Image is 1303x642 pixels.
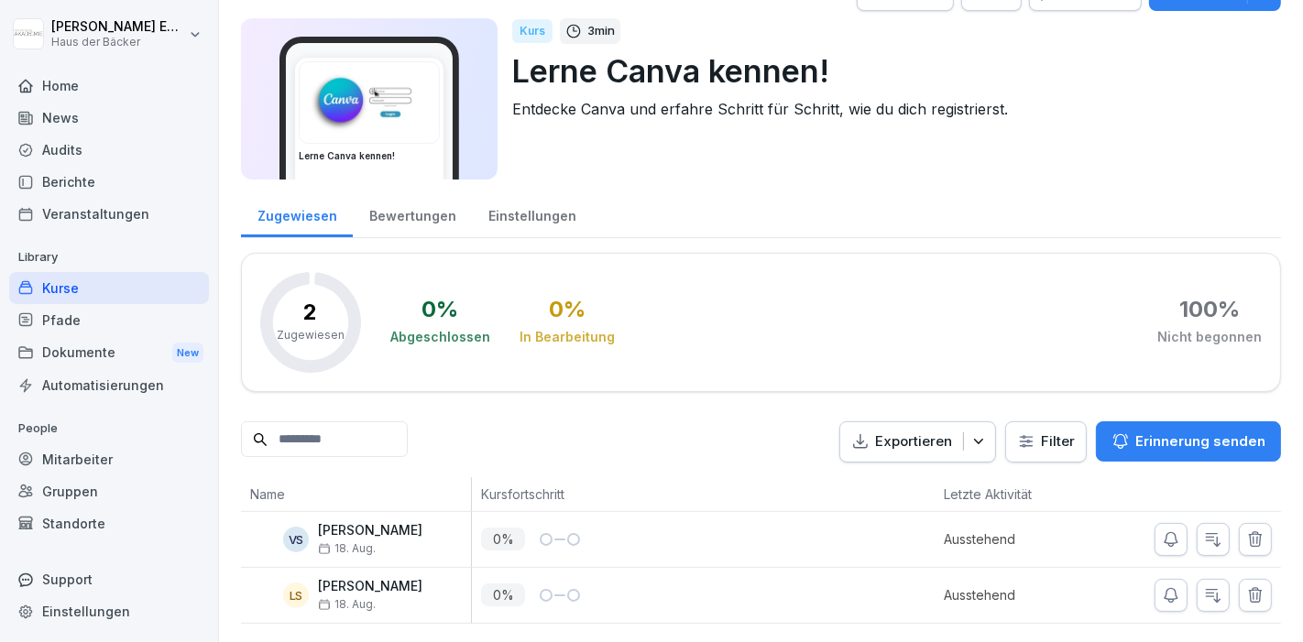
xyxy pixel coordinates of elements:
[944,484,1070,504] p: Letzte Aktivität
[512,48,1266,94] p: Lerne Canva kennen!
[481,484,751,504] p: Kursfortschritt
[9,198,209,230] a: Veranstaltungen
[9,563,209,595] div: Support
[549,299,586,321] div: 0 %
[875,431,952,452] p: Exportieren
[1096,421,1281,462] button: Erinnerung senden
[390,328,490,346] div: Abgeschlossen
[318,598,376,611] span: 18. Aug.
[512,19,553,43] div: Kurs
[9,595,209,627] a: Einstellungen
[9,443,209,475] a: Mitarbeiter
[9,134,209,166] a: Audits
[318,579,422,594] p: [PERSON_NAME]
[51,36,185,49] p: Haus der Bäcker
[277,327,345,343] p: Zugewiesen
[1017,432,1075,451] div: Filter
[839,421,996,462] button: Exportieren
[9,336,209,370] a: DokumenteNew
[1135,431,1265,452] p: Erinnerung senden
[300,62,439,143] img: s66qd3d44r21bikr32egi3fp.png
[472,190,592,237] a: Einstellungen
[9,336,209,370] div: Dokumente
[353,190,472,237] a: Bewertungen
[587,22,615,40] p: 3 min
[283,527,309,552] div: VS
[250,484,462,504] p: Name
[1006,422,1086,462] button: Filter
[9,272,209,304] a: Kurse
[51,19,185,35] p: [PERSON_NAME] Ehlerding
[9,414,209,443] p: People
[944,585,1079,604] p: Ausstehend
[9,70,209,102] a: Home
[1179,299,1240,321] div: 100 %
[172,343,203,364] div: New
[9,243,209,272] p: Library
[520,328,615,346] div: In Bearbeitung
[9,507,209,539] a: Standorte
[318,523,422,539] p: [PERSON_NAME]
[944,529,1079,549] p: Ausstehend
[512,98,1266,120] p: Entdecke Canva und erfahre Schritt für Schritt, wie du dich registrierst.
[1157,328,1262,346] div: Nicht begonnen
[9,475,209,507] a: Gruppen
[304,301,318,323] p: 2
[9,304,209,336] a: Pfade
[9,369,209,401] a: Automatisierungen
[9,102,209,134] a: News
[299,149,440,163] h3: Lerne Canva kennen!
[241,190,353,237] a: Zugewiesen
[422,299,459,321] div: 0 %
[283,582,309,608] div: LS
[9,166,209,198] a: Berichte
[481,583,525,606] p: 0 %
[481,528,525,550] p: 0 %
[318,542,376,555] span: 18. Aug.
